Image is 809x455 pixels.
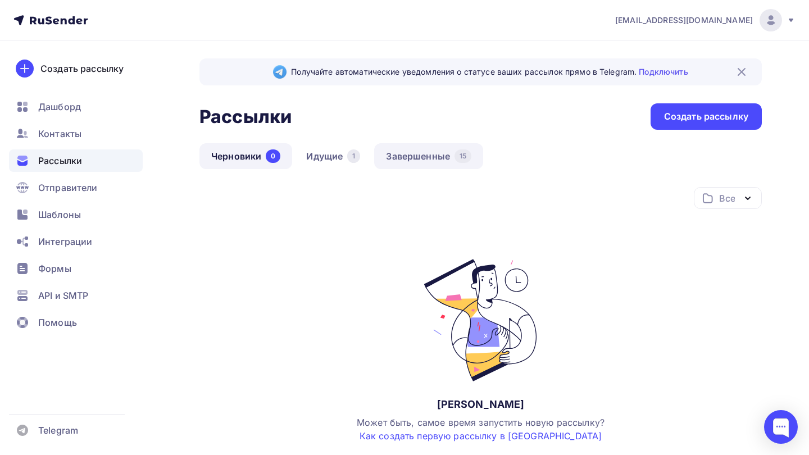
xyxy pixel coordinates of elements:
div: Создать рассылку [40,62,124,75]
a: Рассылки [9,149,143,172]
span: Telegram [38,424,78,437]
img: Telegram [273,65,287,79]
span: Помощь [38,316,77,329]
span: Рассылки [38,154,82,167]
a: Формы [9,257,143,280]
div: 1 [347,149,360,163]
a: Идущие1 [294,143,372,169]
span: [EMAIL_ADDRESS][DOMAIN_NAME] [615,15,753,26]
span: Формы [38,262,71,275]
a: Черновики0 [199,143,292,169]
a: [EMAIL_ADDRESS][DOMAIN_NAME] [615,9,796,31]
span: Получайте автоматические уведомления о статусе ваших рассылок прямо в Telegram. [291,66,688,78]
div: Создать рассылку [664,110,748,123]
span: Может быть, самое время запустить новую рассылку? [357,417,605,442]
span: Контакты [38,127,81,140]
a: Шаблоны [9,203,143,226]
div: Все [719,192,735,205]
a: Завершенные15 [374,143,483,169]
a: Дашборд [9,95,143,118]
div: [PERSON_NAME] [437,398,525,411]
h2: Рассылки [199,106,292,128]
button: Все [694,187,762,209]
div: 0 [266,149,280,163]
a: Как создать первую рассылку в [GEOGRAPHIC_DATA] [360,430,602,442]
span: API и SMTP [38,289,88,302]
span: Шаблоны [38,208,81,221]
a: Отправители [9,176,143,199]
span: Дашборд [38,100,81,113]
a: Подключить [639,67,688,76]
div: 15 [455,149,471,163]
span: Отправители [38,181,98,194]
a: Контакты [9,122,143,145]
span: Интеграции [38,235,92,248]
